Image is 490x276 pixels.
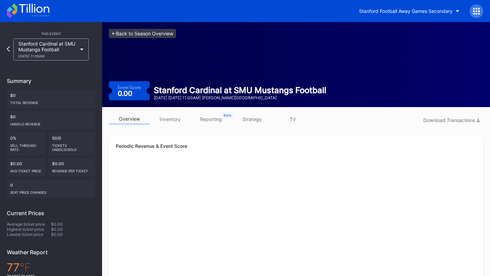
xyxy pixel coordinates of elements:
a: inventory [150,114,191,124]
div: This Event [7,32,95,36]
div: 50/0 [49,132,96,155]
div: Periodic Revenue & Event Score [116,143,476,149]
div: 0.00 [118,90,134,97]
div: Lowest ticket price [7,232,51,237]
div: Revenue per ticket [52,166,92,173]
div: $0.00 [51,232,95,237]
a: <-Back to Season Overview [109,29,176,38]
div: Summary [7,77,95,84]
div: Event Score [118,85,141,90]
div: Weather Report [7,249,95,256]
div: Stanford Cardinal at SMU Mustangs Football [18,41,77,58]
div: Stanford Football Away Games Secondary [359,8,453,14]
div: Total Revenue [10,98,92,105]
div: $0.00 [51,222,95,227]
div: Average ticket price [7,222,51,227]
a: TV [272,114,313,124]
div: Download Transactions [423,117,480,123]
div: 77 [7,261,95,274]
div: $0.00 [51,227,95,232]
a: reporting [191,114,231,124]
a: overview [109,114,150,124]
div: seat price changes [10,188,92,194]
div: $0.00 [49,158,96,176]
div: [DATE] 11:00AM [18,54,77,58]
div: [DATE] [DATE] 11:00AM | [PERSON_NAME][GEOGRAPHIC_DATA] [154,95,326,100]
svg: Chart title [116,161,476,229]
button: Stanford Football Away Games Secondary [354,5,464,17]
div: $0 [7,89,95,108]
div: Sell Through Rate [10,141,43,152]
a: strategy [231,114,272,124]
span: ℉ [19,261,31,274]
div: 0 [7,179,95,198]
button: Download Transactions [420,116,483,125]
div: Current Prices [7,210,95,217]
div: $0.00 [7,158,46,176]
div: Stanford Cardinal at SMU Mustangs Football [154,85,326,95]
div: Unsold Revenue [10,119,92,126]
div: 0% [7,132,46,155]
div: Avg ticket price [10,166,43,173]
div: $0 [7,111,95,130]
div: Tickets Unsold/Sold [52,141,92,152]
div: Highest ticket price [7,227,51,232]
